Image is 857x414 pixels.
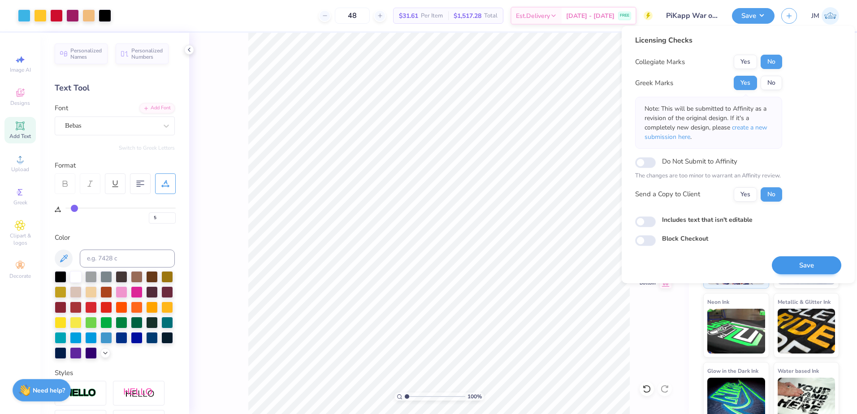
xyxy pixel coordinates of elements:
[10,66,31,73] span: Image AI
[707,297,729,306] span: Neon Ink
[811,11,819,21] span: JM
[467,392,482,401] span: 100 %
[772,256,841,275] button: Save
[761,55,782,69] button: No
[811,7,839,25] a: JM
[70,47,102,60] span: Personalized Names
[55,82,175,94] div: Text Tool
[778,366,819,375] span: Water based Ink
[55,160,176,171] div: Format
[484,11,498,21] span: Total
[734,55,757,69] button: Yes
[635,172,782,181] p: The changes are too minor to warrant an Affinity review.
[659,7,725,25] input: Untitled Design
[635,57,685,67] div: Collegiate Marks
[822,7,839,25] img: Joshua Malaki
[9,133,31,140] span: Add Text
[33,386,65,395] strong: Need help?
[55,103,68,113] label: Font
[13,199,27,206] span: Greek
[662,234,708,243] label: Block Checkout
[55,368,175,378] div: Styles
[65,388,96,398] img: Stroke
[80,250,175,267] input: e.g. 7428 c
[734,187,757,202] button: Yes
[635,78,673,88] div: Greek Marks
[778,309,835,354] img: Metallic & Glitter Ink
[761,187,782,202] button: No
[55,233,175,243] div: Color
[516,11,550,21] span: Est. Delivery
[635,35,782,46] div: Licensing Checks
[139,103,175,113] div: Add Font
[119,144,175,151] button: Switch to Greek Letters
[707,309,765,354] img: Neon Ink
[11,166,29,173] span: Upload
[707,366,758,375] span: Glow in the Dark Ink
[335,8,370,24] input: – –
[635,189,700,199] div: Send a Copy to Client
[9,272,31,280] span: Decorate
[734,76,757,90] button: Yes
[4,232,36,246] span: Clipart & logos
[131,47,163,60] span: Personalized Numbers
[123,388,155,399] img: Shadow
[10,99,30,107] span: Designs
[566,11,615,21] span: [DATE] - [DATE]
[778,297,831,306] span: Metallic & Glitter Ink
[421,11,443,21] span: Per Item
[399,11,418,21] span: $31.61
[732,8,775,24] button: Save
[645,104,773,142] p: Note: This will be submitted to Affinity as a revision of the original design. If it's a complete...
[454,11,481,21] span: $1,517.28
[662,215,753,224] label: Includes text that isn't editable
[761,76,782,90] button: No
[662,155,737,167] label: Do Not Submit to Affinity
[620,13,629,19] span: FREE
